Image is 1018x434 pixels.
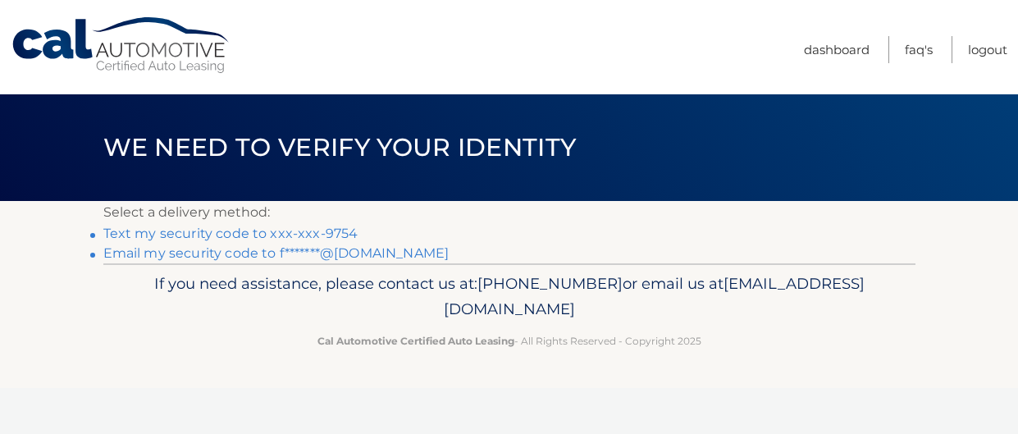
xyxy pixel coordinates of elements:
[103,226,358,241] a: Text my security code to xxx-xxx-9754
[477,274,623,293] span: [PHONE_NUMBER]
[11,16,232,75] a: Cal Automotive
[103,245,450,261] a: Email my security code to f*******@[DOMAIN_NAME]
[905,36,933,63] a: FAQ's
[114,332,905,349] p: - All Rights Reserved - Copyright 2025
[103,132,577,162] span: We need to verify your identity
[317,335,514,347] strong: Cal Automotive Certified Auto Leasing
[103,201,915,224] p: Select a delivery method:
[968,36,1007,63] a: Logout
[114,271,905,323] p: If you need assistance, please contact us at: or email us at
[804,36,870,63] a: Dashboard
